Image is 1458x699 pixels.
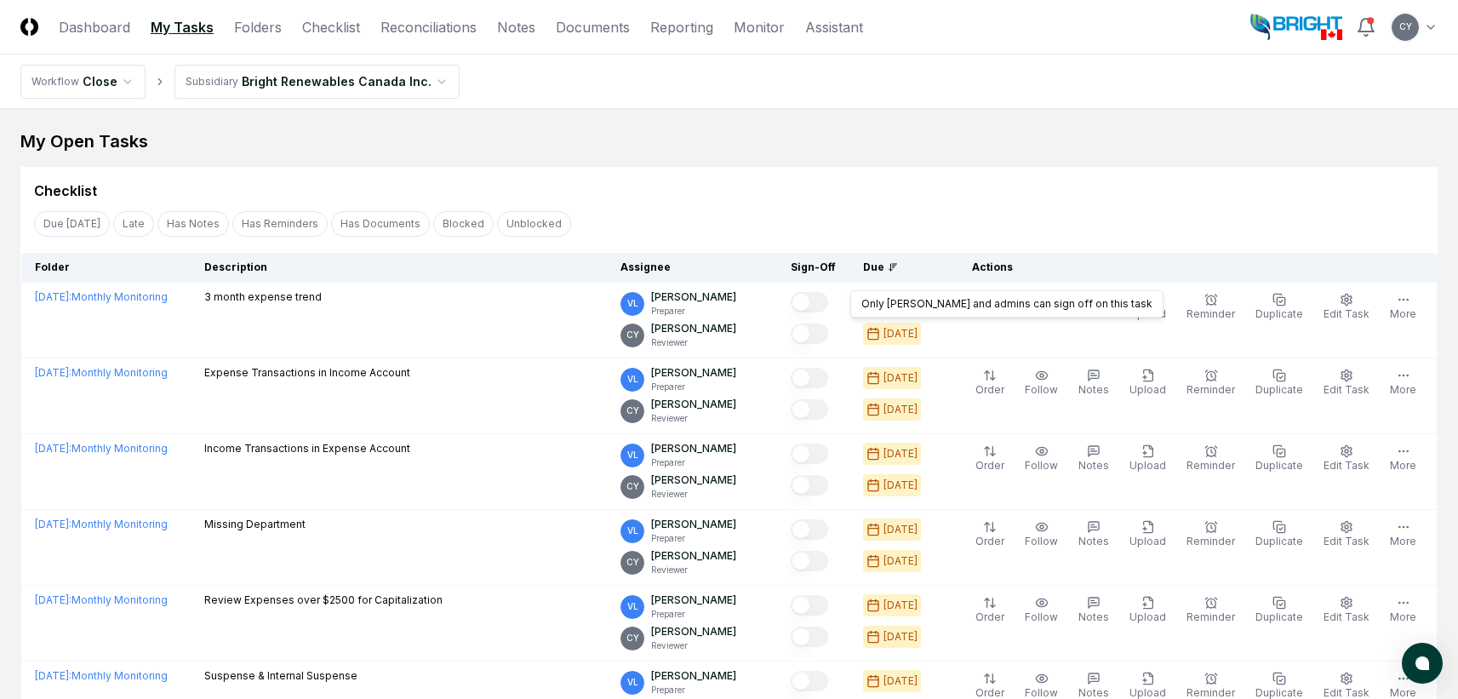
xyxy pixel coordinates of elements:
[59,17,130,37] a: Dashboard
[35,442,168,455] a: [DATE]:Monthly Monitoring
[651,532,736,545] p: Preparer
[883,598,918,613] div: [DATE]
[883,522,918,537] div: [DATE]
[1320,289,1373,325] button: Edit Task
[1126,593,1169,628] button: Upload
[1025,610,1058,623] span: Follow
[20,65,460,99] nav: breadcrumb
[1387,593,1420,628] button: More
[1183,517,1238,553] button: Reminder
[607,253,777,283] th: Assignee
[883,402,918,417] div: [DATE]
[34,211,110,237] button: Due Today
[791,519,828,540] button: Mark complete
[1324,610,1369,623] span: Edit Task
[975,610,1004,623] span: Order
[1255,383,1303,396] span: Duplicate
[791,399,828,420] button: Mark complete
[883,370,918,386] div: [DATE]
[1126,289,1169,325] button: Upload
[651,305,736,318] p: Preparer
[35,669,168,682] a: [DATE]:Monthly Monitoring
[883,446,918,461] div: [DATE]
[791,368,828,388] button: Mark complete
[1186,610,1235,623] span: Reminder
[627,600,638,613] span: VL
[1126,441,1169,477] button: Upload
[975,686,1004,699] span: Order
[1021,365,1061,401] button: Follow
[972,517,1008,553] button: Order
[651,397,736,412] p: [PERSON_NAME]
[791,444,828,464] button: Mark complete
[883,553,918,569] div: [DATE]
[35,290,168,303] a: [DATE]:Monthly Monitoring
[651,517,736,532] p: [PERSON_NAME]
[1021,517,1061,553] button: Follow
[1255,307,1303,320] span: Duplicate
[1255,459,1303,472] span: Duplicate
[1075,441,1112,477] button: Notes
[734,17,785,37] a: Monitor
[31,74,79,89] div: Workflow
[497,211,571,237] button: Unblocked
[972,289,1008,325] button: Order
[35,290,71,303] span: [DATE] :
[35,442,71,455] span: [DATE] :
[958,260,1424,275] div: Actions
[1186,307,1235,320] span: Reminder
[1075,517,1112,553] button: Notes
[651,564,736,576] p: Reviewer
[651,336,736,349] p: Reviewer
[1021,441,1061,477] button: Follow
[651,488,736,501] p: Reviewer
[975,459,1004,472] span: Order
[651,624,736,639] p: [PERSON_NAME]
[1078,535,1109,547] span: Notes
[204,365,410,381] p: Expense Transactions in Income Account
[497,17,535,37] a: Notes
[204,441,410,456] p: Income Transactions in Expense Account
[1183,593,1238,628] button: Reminder
[651,548,736,564] p: [PERSON_NAME]
[1250,14,1342,41] img: Bright Renewables Canada logo
[975,535,1004,547] span: Order
[20,18,38,36] img: Logo
[651,289,736,305] p: [PERSON_NAME]
[380,17,477,37] a: Reconciliations
[20,129,1438,153] div: My Open Tasks
[1402,643,1443,684] button: atlas-launcher
[883,673,918,689] div: [DATE]
[626,480,639,493] span: CY
[204,593,443,608] p: Review Expenses over $2500 for Capitalization
[1255,610,1303,623] span: Duplicate
[1387,365,1420,401] button: More
[627,297,638,310] span: VL
[1186,383,1235,396] span: Reminder
[1324,383,1369,396] span: Edit Task
[1320,517,1373,553] button: Edit Task
[651,473,736,488] p: [PERSON_NAME]
[1078,383,1109,396] span: Notes
[1390,12,1421,43] button: CY
[35,366,71,379] span: [DATE] :
[21,253,191,283] th: Folder
[1320,593,1373,628] button: Edit Task
[651,593,736,608] p: [PERSON_NAME]
[791,292,828,312] button: Mark complete
[975,383,1004,396] span: Order
[651,456,736,469] p: Preparer
[1075,593,1112,628] button: Notes
[433,211,494,237] button: Blocked
[35,593,168,606] a: [DATE]:Monthly Monitoring
[650,17,713,37] a: Reporting
[234,17,282,37] a: Folders
[626,404,639,417] span: CY
[651,381,736,393] p: Preparer
[1252,517,1306,553] button: Duplicate
[651,321,736,336] p: [PERSON_NAME]
[1186,686,1235,699] span: Reminder
[1324,307,1369,320] span: Edit Task
[1252,289,1306,325] button: Duplicate
[1399,20,1412,33] span: CY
